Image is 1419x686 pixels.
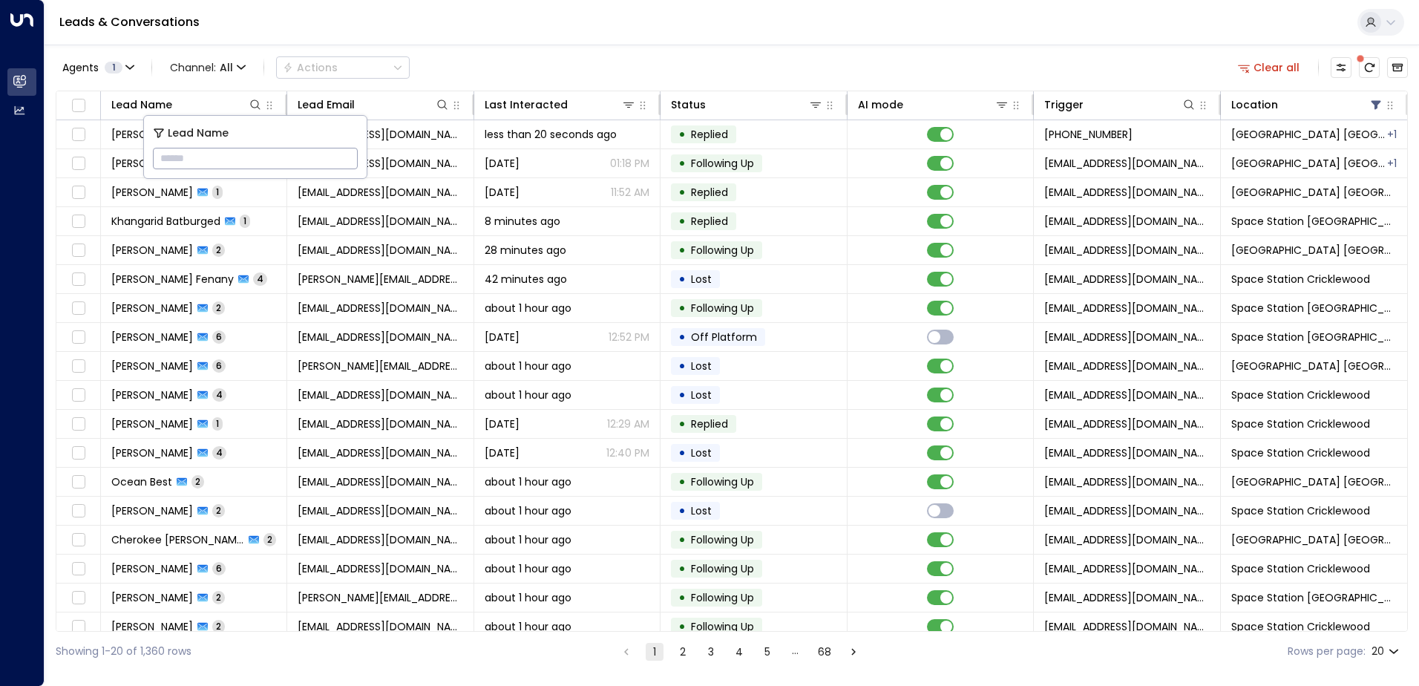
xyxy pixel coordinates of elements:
[678,411,686,437] div: •
[678,498,686,523] div: •
[1231,301,1397,316] span: Space Station Swiss Cottage
[691,416,728,431] span: Replied
[1231,532,1397,547] span: Space Station St Johns Wood
[59,13,200,30] a: Leads & Conversations
[298,388,462,402] span: bilalsaleem9686@gmail.com
[111,272,234,287] span: Zakia Fenany
[111,127,193,142] span: Pila Perry
[69,618,88,636] span: Toggle select row
[69,560,88,578] span: Toggle select row
[69,212,88,231] span: Toggle select row
[168,125,229,142] span: Lead Name
[69,589,88,607] span: Toggle select row
[485,301,571,316] span: about 1 hour ago
[1044,214,1209,229] span: leads@space-station.co.uk
[111,590,193,605] span: Brent Keel
[298,330,462,344] span: vrodriguesod@gmail.com
[1331,57,1351,78] button: Customize
[485,243,566,258] span: 28 minutes ago
[1372,641,1402,662] div: 20
[678,324,686,350] div: •
[212,446,226,459] span: 4
[212,417,223,430] span: 1
[678,556,686,581] div: •
[111,96,263,114] div: Lead Name
[485,532,571,547] span: about 1 hour ago
[298,214,462,229] span: garidaa_007@yahoo.com
[485,96,568,114] div: Last Interacted
[111,474,172,489] span: Ocean Best
[111,619,193,634] span: Tariq Mohamoud
[702,643,720,661] button: Go to page 3
[485,272,567,287] span: 42 minutes ago
[1231,185,1397,200] span: Space Station Kilburn
[1044,532,1209,547] span: leads@space-station.co.uk
[485,388,571,402] span: about 1 hour ago
[298,474,462,489] span: lexyhe@gmail.com
[111,96,172,114] div: Lead Name
[164,57,252,78] button: Channel:All
[69,531,88,549] span: Toggle select row
[691,243,754,258] span: Following Up
[678,209,686,234] div: •
[1044,619,1209,634] span: leads@space-station.co.uk
[69,444,88,463] span: Toggle select row
[1044,185,1209,200] span: leads@space-station.co.uk
[220,62,233,73] span: All
[691,214,728,229] span: Replied
[691,301,754,316] span: Following Up
[1231,156,1386,171] span: Space Station Kilburn
[1231,96,1383,114] div: Location
[1231,503,1370,518] span: Space Station Cricklewood
[298,590,462,605] span: brent.keel@icloud.com
[69,386,88,405] span: Toggle select row
[787,643,804,661] div: …
[111,561,193,576] span: Ashleigh W
[1044,127,1133,142] span: +447949905714
[212,186,223,198] span: 1
[691,359,712,373] span: Lost
[111,185,193,200] span: Pila Perry
[111,532,244,547] span: Cherokee Arnold
[69,415,88,434] span: Toggle select row
[276,56,410,79] div: Button group with a nested menu
[674,643,692,661] button: Go to page 2
[1044,96,1084,114] div: Trigger
[1044,330,1209,344] span: leads@space-station.co.uk
[1231,388,1370,402] span: Space Station Cricklewood
[1044,156,1209,171] span: leads@space-station.co.uk
[69,241,88,260] span: Toggle select row
[646,643,663,661] button: page 1
[69,97,88,115] span: Toggle select all
[111,359,193,373] span: Sara Aljaf
[212,504,225,517] span: 2
[212,244,225,256] span: 2
[298,619,462,634] span: tariqmohamoud24@gmail.com
[691,619,754,634] span: Following Up
[69,154,88,173] span: Toggle select row
[691,590,754,605] span: Following Up
[485,96,636,114] div: Last Interacted
[1044,445,1209,460] span: leads@space-station.co.uk
[164,57,252,78] span: Channel:
[298,96,449,114] div: Lead Email
[298,416,462,431] span: bilalsaleem9686@gmail.com
[678,295,686,321] div: •
[298,272,462,287] span: zakia.fenany@gmail.com
[69,473,88,491] span: Toggle select row
[105,62,122,73] span: 1
[111,445,193,460] span: Muhammad Bilal
[691,127,728,142] span: Replied
[691,272,712,287] span: Lost
[111,503,193,518] span: Jeffrey Chu
[111,301,193,316] span: Victoria Rodrigues
[263,533,276,546] span: 2
[485,416,520,431] span: Sep 18, 2025
[858,96,903,114] div: AI mode
[111,388,193,402] span: Muhammad Bilal
[298,359,462,373] span: sara.aljaf@hotmail.com
[1044,590,1209,605] span: leads@space-station.co.uk
[56,57,140,78] button: Agents1
[678,585,686,610] div: •
[1044,272,1209,287] span: leads@space-station.co.uk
